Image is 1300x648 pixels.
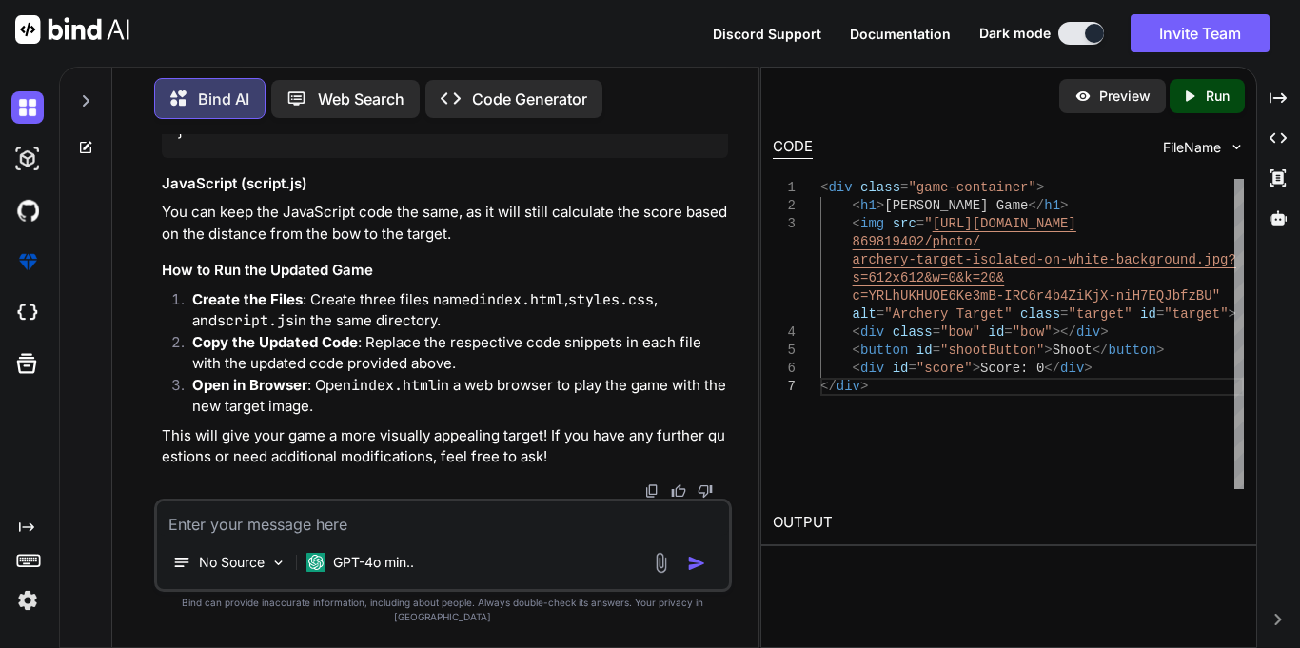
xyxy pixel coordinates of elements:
[1004,324,1012,340] span: =
[479,290,564,309] code: index.html
[908,361,916,376] span: =
[916,361,973,376] span: "score"
[877,306,884,322] span: =
[713,24,821,44] button: Discord Support
[217,311,294,330] code: script.js
[192,333,358,351] strong: Copy the Updated Code
[877,198,884,213] span: >
[773,215,796,233] div: 3
[687,554,706,573] img: icon
[1164,306,1228,322] span: "target"
[773,342,796,360] div: 5
[853,216,860,231] span: <
[908,180,1035,195] span: "game-container"
[192,290,303,308] strong: Create the Files
[192,376,307,394] strong: Open in Browser
[11,194,44,226] img: githubDark
[11,91,44,124] img: darkChat
[11,143,44,175] img: darkAi-studio
[177,332,728,375] li: : Replace the respective code snippets in each file with the updated code provided above.
[853,198,860,213] span: <
[1156,306,1164,322] span: =
[162,260,728,282] h3: How to Run the Updated Game
[162,425,728,468] p: This will give your game a more visually appealing target! If you have any further questions or n...
[853,234,980,249] span: 869819402/photo/
[1053,343,1093,358] span: Shoot
[162,202,728,245] p: You can keep the JavaScript code the same, as it will still calculate the score based on the dist...
[1140,306,1156,322] span: id
[989,324,1005,340] span: id
[1060,361,1084,376] span: div
[933,324,940,340] span: =
[1163,138,1221,157] span: FileName
[177,65,566,143] code: { : ; : auto; : relative; : auto; }
[860,379,868,394] span: >
[644,483,660,499] img: copy
[850,24,951,44] button: Documentation
[1044,198,1060,213] span: h1
[1053,324,1076,340] span: ></
[773,378,796,396] div: 7
[1020,306,1060,322] span: class
[884,306,1012,322] span: "Archery Target"
[1028,198,1044,213] span: </
[828,180,852,195] span: div
[916,216,924,231] span: =
[853,324,860,340] span: <
[820,180,828,195] span: <
[198,88,249,110] p: Bind AI
[11,297,44,329] img: cloudideIcon
[11,584,44,617] img: settings
[270,555,286,571] img: Pick Models
[860,361,884,376] span: div
[1069,306,1133,322] span: "target"
[1076,324,1100,340] span: div
[568,290,654,309] code: styles.css
[773,197,796,215] div: 2
[1229,139,1245,155] img: chevron down
[940,343,1044,358] span: "shootButton"
[916,343,933,358] span: id
[900,180,908,195] span: =
[177,375,728,418] li: : Open in a web browser to play the game with the new target image.
[773,324,796,342] div: 4
[1093,343,1109,358] span: </
[1060,306,1068,322] span: =
[713,26,821,42] span: Discord Support
[154,596,732,624] p: Bind can provide inaccurate information, including about people. Always double-check its answers....
[893,361,909,376] span: id
[1131,14,1270,52] button: Invite Team
[773,360,796,378] div: 6
[199,553,265,572] p: No Source
[820,379,837,394] span: </
[973,361,980,376] span: >
[1099,87,1151,106] p: Preview
[979,24,1051,43] span: Dark mode
[860,198,877,213] span: h1
[1212,288,1220,304] span: "
[853,343,860,358] span: <
[177,289,728,332] li: : Create three files named , , and in the same directory.
[1100,324,1108,340] span: >
[333,553,414,572] p: GPT-4o min..
[884,198,1028,213] span: [PERSON_NAME] Game
[850,26,951,42] span: Documentation
[933,216,1076,231] span: [URL][DOMAIN_NAME]
[1206,87,1230,106] p: Run
[860,324,884,340] span: div
[1156,343,1164,358] span: >
[1044,343,1052,358] span: >
[1229,306,1236,322] span: >
[306,553,325,572] img: GPT-4o mini
[940,324,980,340] span: "bow"
[773,136,813,159] div: CODE
[853,288,1212,304] span: c=YRLhUKHUOE6Ke3mB-IRC6r4b4ZiKjX-niH7EQJbfzBU
[893,216,916,231] span: src
[853,252,1236,267] span: archery-target-isolated-on-white-background.jpg?
[853,270,1005,285] span: s=612x612&w=0&k=20&
[853,306,877,322] span: alt
[1044,361,1060,376] span: </
[860,343,908,358] span: button
[650,552,672,574] img: attachment
[860,180,900,195] span: class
